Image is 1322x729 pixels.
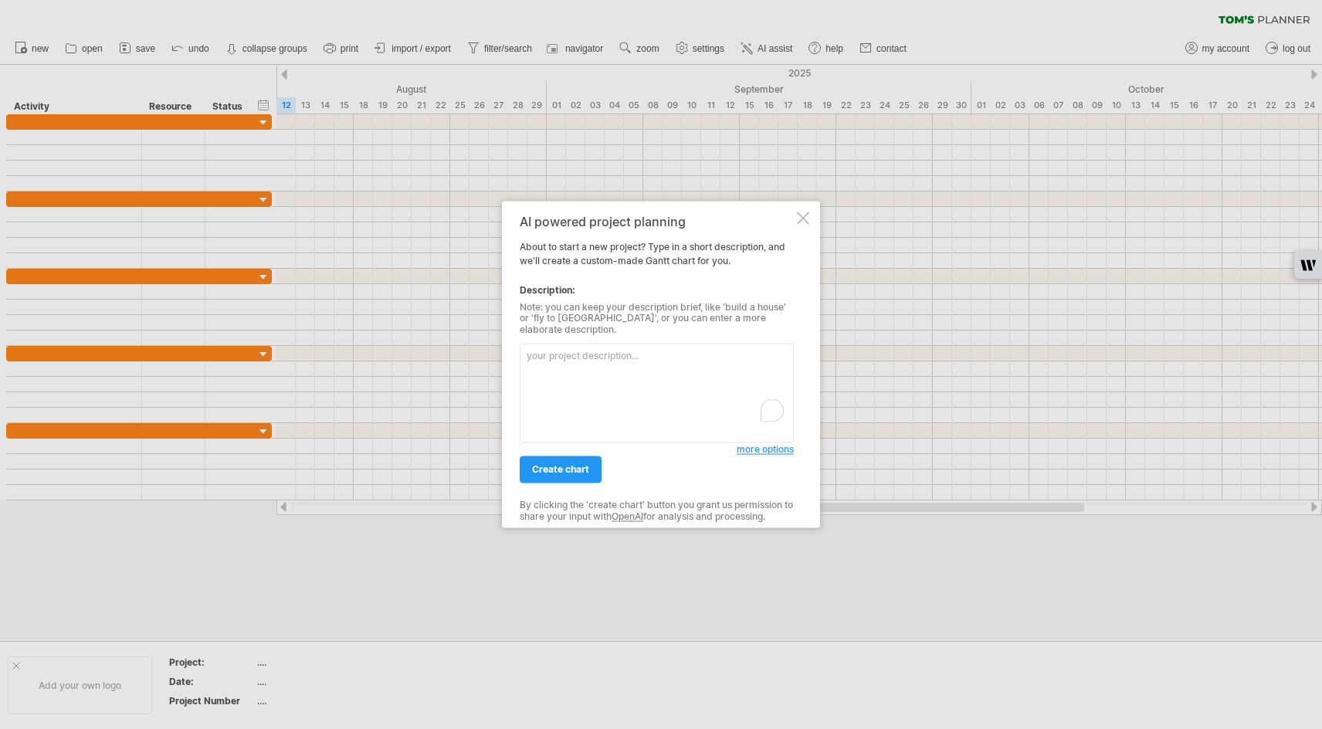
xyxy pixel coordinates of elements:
[520,302,794,335] div: Note: you can keep your description brief, like 'build a house' or 'fly to [GEOGRAPHIC_DATA]', or...
[737,444,794,456] span: more options
[520,215,794,514] div: About to start a new project? Type in a short description, and we'll create a custom-made Gantt c...
[520,344,794,443] textarea: To enrich screen reader interactions, please activate Accessibility in Grammarly extension settings
[612,510,643,522] a: OpenAI
[520,215,794,229] div: AI powered project planning
[737,443,794,457] a: more options
[520,283,794,297] div: Description:
[520,456,602,483] a: create chart
[532,464,589,476] span: create chart
[520,500,794,523] div: By clicking the 'create chart' button you grant us permission to share your input with for analys...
